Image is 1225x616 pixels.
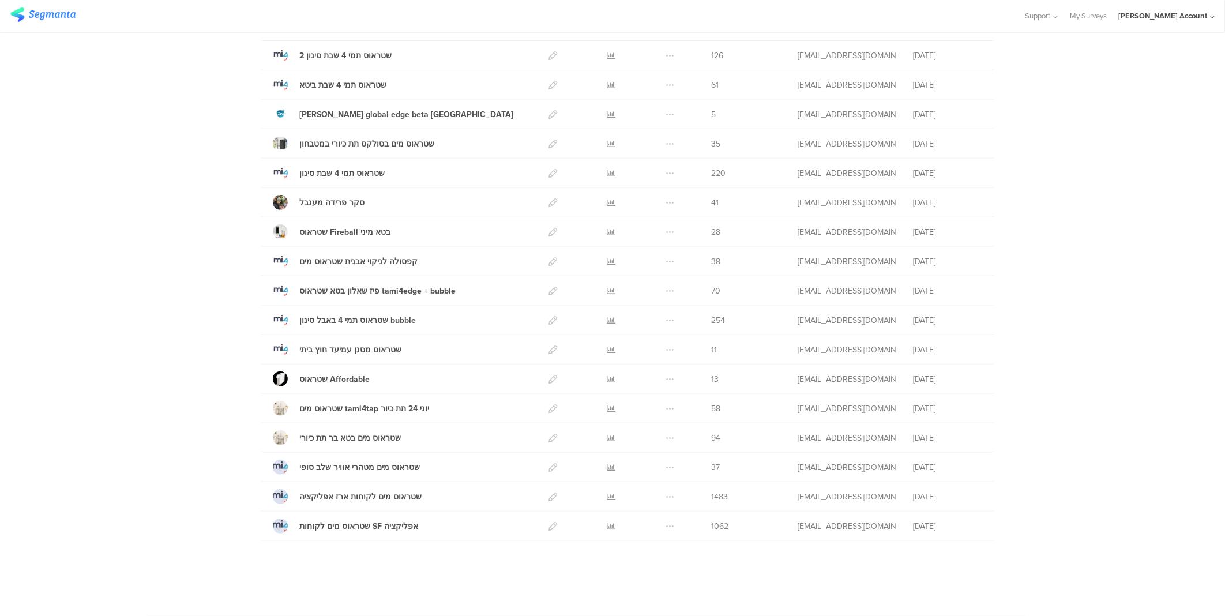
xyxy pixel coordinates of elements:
[711,314,725,326] span: 254
[273,195,365,210] a: סקר פרידה מענבל
[299,108,513,121] div: Strauss global edge beta Australia
[798,226,896,238] div: odelya@ifocus-r.com
[798,108,896,121] div: odelya@ifocus-r.com
[273,489,422,504] a: שטראוס מים לקוחות ארז אפליקציה
[913,432,982,444] div: [DATE]
[273,401,429,416] a: שטראוס מים tami4tap יוני 24 תת כיור
[299,314,416,326] div: שטראוס תמי 4 באבל סינון bubble
[299,403,429,415] div: שטראוס מים tami4tap יוני 24 תת כיור
[273,342,401,357] a: שטראוס מסנן עמיעד חוץ ביתי
[1025,10,1051,21] span: Support
[299,138,434,150] div: שטראוס מים בסולקס תת כיורי במטבחון
[913,403,982,415] div: [DATE]
[711,79,719,91] span: 61
[913,344,982,356] div: [DATE]
[711,461,720,474] span: 37
[913,520,982,532] div: [DATE]
[711,403,720,415] span: 58
[913,373,982,385] div: [DATE]
[299,285,456,297] div: פיז שאלון בטא שטראוס tami4edge + bubble
[798,520,896,532] div: odelya@ifocus-r.com
[299,432,401,444] div: שטראוס מים בטא בר תת כיורי
[273,77,386,92] a: שטראוס תמי 4 שבת ביטא
[798,138,896,150] div: odelya@ifocus-r.com
[711,432,720,444] span: 94
[299,167,385,179] div: שטראוס תמי 4 שבת סינון
[913,314,982,326] div: [DATE]
[299,256,418,268] div: קפסולה לניקוי אבנית שטראוס מים
[798,79,896,91] div: odelya@ifocus-r.com
[299,226,390,238] div: שטראוס Fireball בטא מיני
[299,373,370,385] div: שטראוס Affordable
[798,373,896,385] div: odelya@ifocus-r.com
[273,136,434,151] a: שטראוס מים בסולקס תת כיורי במטבחון
[711,167,726,179] span: 220
[273,460,420,475] a: שטראוס מים מטהרי אוויר שלב סופי
[798,256,896,268] div: odelya@ifocus-r.com
[913,79,982,91] div: [DATE]
[273,254,418,269] a: קפסולה לניקוי אבנית שטראוס מים
[711,344,717,356] span: 11
[913,461,982,474] div: [DATE]
[913,197,982,209] div: [DATE]
[913,138,982,150] div: [DATE]
[273,224,390,239] a: שטראוס Fireball בטא מיני
[299,491,422,503] div: שטראוס מים לקוחות ארז אפליקציה
[798,403,896,415] div: odelya@ifocus-r.com
[273,283,456,298] a: פיז שאלון בטא שטראוס tami4edge + bubble
[299,50,392,62] div: 2 שטראוס תמי 4 שבת סינון
[299,461,420,474] div: שטראוס מים מטהרי אוויר שלב סופי
[299,79,386,91] div: שטראוס תמי 4 שבת ביטא
[1118,10,1207,21] div: [PERSON_NAME] Account
[798,491,896,503] div: odelya@ifocus-r.com
[273,107,513,122] a: [PERSON_NAME] global edge beta [GEOGRAPHIC_DATA]
[913,226,982,238] div: [DATE]
[711,50,723,62] span: 126
[10,7,76,22] img: segmanta logo
[299,197,365,209] div: סקר פרידה מענבל
[913,256,982,268] div: [DATE]
[273,313,416,328] a: שטראוס תמי 4 באבל סינון bubble
[711,226,720,238] span: 28
[711,108,716,121] span: 5
[273,48,392,63] a: 2 שטראוס תמי 4 שבת סינון
[798,461,896,474] div: odelya@ifocus-r.com
[913,491,982,503] div: [DATE]
[273,430,401,445] a: שטראוס מים בטא בר תת כיורי
[711,197,719,209] span: 41
[711,285,720,297] span: 70
[711,520,728,532] span: 1062
[913,167,982,179] div: [DATE]
[798,50,896,62] div: odelya@ifocus-r.com
[299,344,401,356] div: שטראוס מסנן עמיעד חוץ ביתי
[913,50,982,62] div: [DATE]
[711,138,720,150] span: 35
[273,371,370,386] a: שטראוס Affordable
[798,432,896,444] div: odelya@ifocus-r.com
[798,344,896,356] div: odelya@ifocus-r.com
[913,108,982,121] div: [DATE]
[273,519,418,534] a: שטראוס מים לקוחות SF אפליקציה
[798,167,896,179] div: odelya@ifocus-r.com
[273,166,385,181] a: שטראוס תמי 4 שבת סינון
[711,373,719,385] span: 13
[299,520,418,532] div: שטראוס מים לקוחות SF אפליקציה
[711,491,728,503] span: 1483
[798,285,896,297] div: odelya@ifocus-r.com
[711,256,720,268] span: 38
[798,197,896,209] div: odelya@ifocus-r.com
[798,314,896,326] div: odelya@ifocus-r.com
[913,285,982,297] div: [DATE]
